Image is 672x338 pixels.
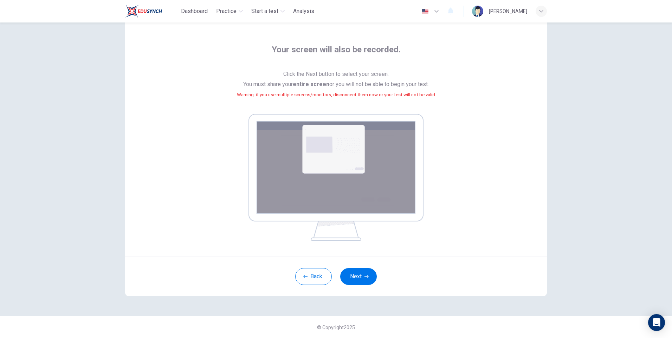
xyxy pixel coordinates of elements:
[237,92,435,97] small: Warning: if you use multiple screens/monitors, disconnect them now or your test will not be valid
[237,69,435,108] span: Click the Next button to select your screen. You must share your or you will not be able to begin...
[251,7,278,15] span: Start a test
[648,314,665,331] div: Open Intercom Messenger
[213,5,246,18] button: Practice
[125,4,162,18] img: Train Test logo
[293,81,329,87] b: entire screen
[248,114,424,241] img: screen share example
[181,7,208,15] span: Dashboard
[421,9,429,14] img: en
[340,268,377,285] button: Next
[293,7,314,15] span: Analysis
[248,5,287,18] button: Start a test
[472,6,483,17] img: Profile picture
[272,44,401,64] span: Your screen will also be recorded.
[125,4,178,18] a: Train Test logo
[295,268,332,285] button: Back
[489,7,527,15] div: [PERSON_NAME]
[290,5,317,18] button: Analysis
[216,7,237,15] span: Practice
[178,5,211,18] button: Dashboard
[317,325,355,330] span: © Copyright 2025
